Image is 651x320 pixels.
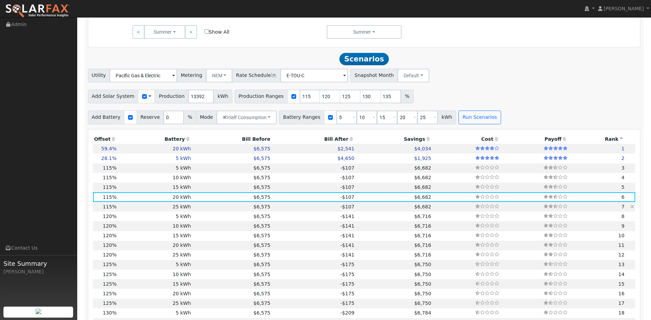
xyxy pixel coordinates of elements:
span: $1,925 [414,156,431,161]
span: 125% [103,291,117,296]
span: 5 [621,184,625,190]
span: Site Summary [3,259,73,268]
button: NEM [206,69,233,82]
span: $6,575 [253,233,270,238]
span: 115% [103,204,117,209]
span: $6,716 [414,233,431,238]
span: kWh [438,111,456,124]
span: Battery Ranges [279,111,324,124]
span: 4 [621,175,625,180]
td: 10 kWh [118,173,192,183]
span: $6,784 [414,310,431,316]
img: retrieve [36,309,41,314]
span: -$141 [340,214,354,219]
span: $6,750 [414,262,431,267]
span: 9 [621,223,625,229]
span: $6,575 [253,281,270,287]
span: 120% [103,242,117,248]
td: 25 kWh [118,299,192,308]
span: -$107 [340,194,354,200]
span: 125% [103,272,117,277]
input: Select a Rate Schedule [280,69,348,82]
span: $6,575 [253,214,270,219]
span: $6,575 [253,146,270,151]
span: -$175 [340,262,354,267]
span: $6,575 [253,300,270,306]
span: $2,541 [337,146,354,151]
div: [PERSON_NAME] [3,268,73,275]
td: 5 kWh [118,260,192,270]
span: $6,716 [414,214,431,219]
button: Self Consumption [217,111,277,124]
span: -$141 [340,233,354,238]
span: 14 [618,272,625,277]
td: 25 kWh [118,202,192,212]
button: Run Scenarios [458,111,501,124]
span: -$141 [340,252,354,258]
span: $6,575 [253,184,270,190]
span: 120% [103,252,117,258]
span: 8 [621,214,625,219]
a: > [185,25,197,39]
span: 28.1% [101,156,117,161]
td: 15 kWh [118,279,192,289]
span: $6,750 [414,291,431,296]
span: Rate Schedule [232,69,281,82]
span: Metering [177,69,206,82]
span: 11 [618,242,625,248]
span: $6,575 [253,165,270,171]
td: 20 kWh [118,144,192,153]
span: $6,682 [414,184,431,190]
span: 115% [103,175,117,180]
span: 115% [103,165,117,171]
span: -$175 [340,272,354,277]
span: % [401,90,413,103]
span: -$107 [340,165,354,171]
span: $4,650 [337,156,354,161]
th: Offset [93,134,118,144]
span: $6,716 [414,223,431,229]
img: SolarFax [5,4,70,18]
span: $6,575 [253,204,270,209]
span: Utility [88,69,110,82]
th: Bill After [271,134,356,144]
span: 10 [618,233,625,238]
span: $6,575 [253,291,270,296]
th: Battery [118,134,192,144]
span: kWh [213,90,232,103]
span: -$107 [340,175,354,180]
span: $6,750 [414,281,431,287]
span: 3 [621,165,625,171]
span: 125% [103,300,117,306]
span: $6,575 [253,242,270,248]
button: Summer [144,25,185,39]
span: -$107 [340,184,354,190]
span: 12 [618,252,625,258]
span: $6,716 [414,252,431,258]
span: -$141 [340,223,354,229]
th: Bill Before [192,134,271,144]
td: 10 kWh [118,270,192,279]
input: Select a Utility [109,69,177,82]
span: 17 [618,300,625,306]
td: 20 kWh [118,289,192,298]
span: $6,575 [253,194,270,200]
span: % [184,111,196,124]
span: $6,575 [253,272,270,277]
span: Add Battery [88,111,125,124]
span: Reserve [137,111,164,124]
button: Summer [327,25,402,39]
span: 115% [103,194,117,200]
span: 7 [621,204,625,209]
span: 130% [103,310,117,316]
span: Savings [404,136,425,142]
span: 13 [618,262,625,267]
span: $6,575 [253,262,270,267]
span: 18 [618,310,625,316]
span: $6,575 [253,223,270,229]
span: -$175 [340,291,354,296]
span: $6,682 [414,204,431,209]
span: 1 [621,146,625,151]
td: 10 kWh [118,221,192,231]
span: -$107 [340,204,354,209]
